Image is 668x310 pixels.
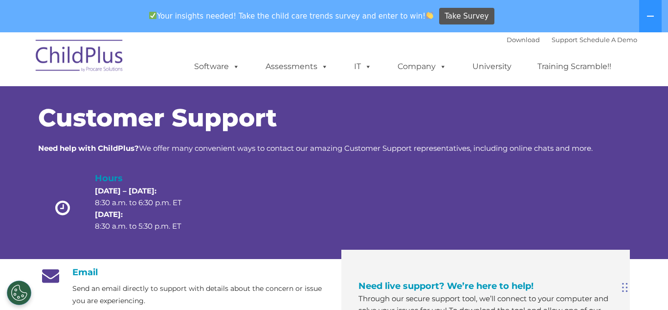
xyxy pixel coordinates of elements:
[426,12,433,19] img: 👏
[95,210,123,219] strong: [DATE]:
[38,267,327,278] h4: Email
[95,171,199,185] h4: Hours
[149,12,156,19] img: ✅
[145,6,438,25] span: Your insights needed! Take the child care trends survey and enter to win!
[622,273,628,302] div: Drag
[38,103,277,133] span: Customer Support
[358,281,534,291] span: Need live support? We’re here to help!
[528,57,621,76] a: Training Scramble!!
[184,57,249,76] a: Software
[344,57,381,76] a: IT
[388,57,456,76] a: Company
[38,143,593,153] span: We offer many convenient ways to contact our amazing Customer Support representatives, including ...
[552,36,578,44] a: Support
[507,36,637,44] font: |
[445,8,489,25] span: Take Survey
[256,57,338,76] a: Assessments
[507,36,540,44] a: Download
[38,143,139,153] strong: Need help with ChildPlus?
[463,57,521,76] a: University
[619,263,668,310] iframe: Chat Widget
[7,281,31,305] button: Cookies Settings
[439,8,494,25] a: Take Survey
[95,185,199,232] p: 8:30 a.m. to 6:30 p.m. ET 8:30 a.m. to 5:30 p.m. ET
[31,33,129,82] img: ChildPlus by Procare Solutions
[72,283,327,307] p: Send an email directly to support with details about the concern or issue you are experiencing.
[579,36,637,44] a: Schedule A Demo
[95,186,156,195] strong: [DATE] – [DATE]:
